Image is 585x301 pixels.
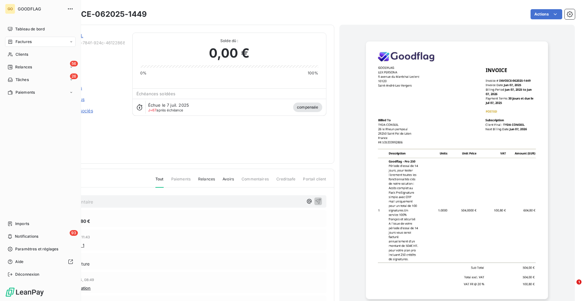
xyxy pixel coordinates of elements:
[576,279,582,285] span: 1
[16,90,35,95] span: Paiements
[16,52,28,57] span: Clients
[70,73,78,79] span: 26
[148,108,183,112] span: après échéance
[50,40,125,45] span: 0197486c-3d80-784f-924c-46122868b912
[155,176,164,188] span: Tout
[140,70,147,76] span: 0%
[15,26,45,32] span: Tableau de bord
[531,9,562,19] button: Actions
[5,287,44,297] img: Logo LeanPay
[16,77,29,83] span: Tâches
[223,176,234,187] span: Avoirs
[15,272,40,277] span: Déconnexion
[70,61,78,66] span: 56
[242,176,269,187] span: Commentaires
[5,257,76,267] a: Aide
[15,246,58,252] span: Paramètres et réglages
[16,39,32,45] span: Factures
[276,176,296,187] span: Creditsafe
[308,70,318,76] span: 100%
[148,103,189,108] span: Échue le 7 juil. 2025
[15,234,38,239] span: Notifications
[5,4,15,14] div: GO
[70,230,78,236] span: 93
[198,176,215,187] span: Relances
[148,108,157,112] span: J+67
[15,259,24,265] span: Aide
[136,91,176,96] span: Échéances soldées
[59,9,147,20] h3: INVOICE-062025-1449
[209,44,250,63] span: 0,00 €
[366,41,548,299] img: invoice_thumbnail
[140,38,318,44] span: Solde dû :
[15,221,29,227] span: Imports
[303,176,326,187] span: Portail client
[171,176,191,187] span: Paiements
[15,64,32,70] span: Relances
[18,6,63,11] span: GOODFLAG
[293,103,322,112] span: compensée
[563,279,579,295] iframe: Intercom live chat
